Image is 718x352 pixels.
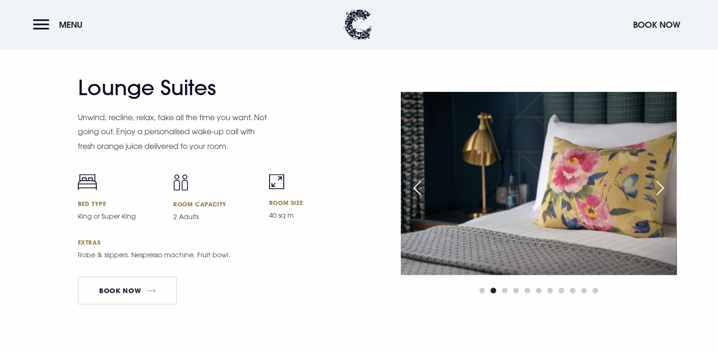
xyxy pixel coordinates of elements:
[502,288,507,294] span: Go to slide 3
[59,19,83,30] span: Menu
[344,9,372,40] img: Clandeboye Lodge
[405,178,429,198] div: Previous slide
[558,288,564,294] span: Go to slide 8
[524,288,530,294] span: Go to slide 5
[78,211,162,221] p: King or Super King
[581,288,587,294] span: Go to slide 10
[78,238,354,246] h6: Extras
[173,200,258,208] h6: Room Capacity
[628,15,685,35] button: Book Now
[269,174,284,189] img: Room size icon
[78,174,97,190] img: Bed icon
[78,250,271,260] p: Robe & slippers. Nespresso machine. Fruit bowl.
[648,178,672,198] div: Next slide
[78,277,177,305] a: Book Now
[479,288,485,294] span: Go to slide 1
[78,75,262,100] h2: Lounge Suites
[570,288,575,294] span: Go to slide 9
[269,210,354,221] p: 40 sq m
[401,92,676,275] img: Hotel in Bangor Northern Ireland
[173,174,188,191] img: Capacity icon
[490,288,496,294] span: Go to slide 2
[513,288,519,294] span: Go to slide 4
[33,15,87,35] button: Menu
[592,288,598,294] span: Go to slide 11
[547,288,553,294] span: Go to slide 7
[536,288,541,294] span: Go to slide 6
[78,110,271,153] p: Unwind, recline, relax, take all the time you want. Not going out. Enjoy a personalised wake-up c...
[78,200,162,207] h6: Bed Type
[173,212,258,222] p: 2 Adults
[269,199,354,206] h6: Room Size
